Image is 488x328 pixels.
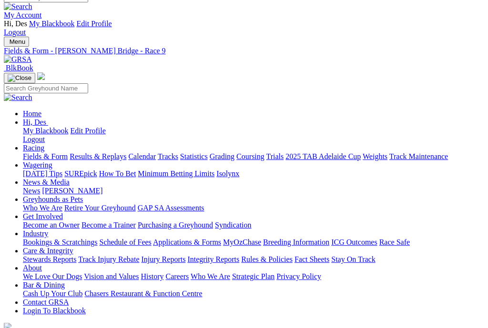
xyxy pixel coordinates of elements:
a: Login To Blackbook [23,307,86,315]
a: Who We Are [23,204,62,212]
a: [PERSON_NAME] [42,187,102,195]
a: Coursing [236,152,264,160]
a: GAP SA Assessments [138,204,204,212]
div: Industry [23,238,484,247]
a: Bookings & Scratchings [23,238,97,246]
a: Calendar [128,152,156,160]
a: MyOzChase [223,238,261,246]
a: Injury Reports [141,255,185,263]
a: Stewards Reports [23,255,76,263]
a: Trials [266,152,284,160]
a: Home [23,109,41,118]
a: BlkBook [4,64,33,72]
a: Minimum Betting Limits [138,169,214,178]
a: Isolynx [216,169,239,178]
div: Bar & Dining [23,289,484,298]
a: Integrity Reports [187,255,239,263]
a: Racing [23,144,44,152]
a: Careers [165,272,189,280]
div: Greyhounds as Pets [23,204,484,212]
a: Edit Profile [76,20,112,28]
a: Contact GRSA [23,298,69,306]
img: Search [4,93,32,102]
a: Stay On Track [331,255,375,263]
a: Become a Trainer [81,221,136,229]
a: Care & Integrity [23,247,73,255]
div: Get Involved [23,221,484,229]
a: How To Bet [99,169,136,178]
a: Retire Your Greyhound [64,204,136,212]
a: Breeding Information [263,238,329,246]
a: Who We Are [191,272,230,280]
div: Care & Integrity [23,255,484,264]
a: Schedule of Fees [99,238,151,246]
a: News [23,187,40,195]
a: [DATE] Tips [23,169,62,178]
div: News & Media [23,187,484,195]
a: Statistics [180,152,208,160]
a: Rules & Policies [241,255,293,263]
div: Wagering [23,169,484,178]
a: Race Safe [379,238,409,246]
a: Purchasing a Greyhound [138,221,213,229]
a: My Account [4,11,42,19]
a: Grading [210,152,234,160]
div: Racing [23,152,484,161]
a: Syndication [215,221,251,229]
a: Edit Profile [71,127,106,135]
a: Logout [4,28,26,36]
a: Applications & Forms [153,238,221,246]
img: Search [4,2,32,11]
a: My Blackbook [29,20,75,28]
a: My Blackbook [23,127,69,135]
a: History [141,272,163,280]
a: Chasers Restaurant & Function Centre [84,289,202,298]
img: logo-grsa-white.png [37,72,45,80]
div: About [23,272,484,281]
a: Logout [23,135,45,143]
a: Fields & Form [23,152,68,160]
a: We Love Our Dogs [23,272,82,280]
a: SUREpick [64,169,97,178]
a: News & Media [23,178,70,186]
a: Track Maintenance [389,152,448,160]
img: Close [8,74,31,82]
a: Results & Replays [70,152,126,160]
a: Greyhounds as Pets [23,195,83,203]
a: Privacy Policy [276,272,321,280]
a: Vision and Values [84,272,139,280]
a: Wagering [23,161,52,169]
a: Strategic Plan [232,272,274,280]
a: Fact Sheets [295,255,329,263]
input: Search [4,83,88,93]
a: About [23,264,42,272]
span: Hi, Des [23,118,46,126]
span: Menu [10,38,25,45]
a: Get Involved [23,212,63,220]
button: Toggle navigation [4,37,29,47]
a: Bar & Dining [23,281,65,289]
button: Toggle navigation [4,73,35,83]
div: Hi, Des [23,127,484,144]
a: Cash Up Your Club [23,289,82,298]
a: Tracks [158,152,178,160]
a: 2025 TAB Adelaide Cup [285,152,361,160]
a: Weights [363,152,387,160]
a: Industry [23,229,48,238]
a: ICG Outcomes [331,238,377,246]
img: GRSA [4,55,32,64]
span: BlkBook [6,64,33,72]
span: Hi, Des [4,20,27,28]
a: Become an Owner [23,221,80,229]
a: Fields & Form - [PERSON_NAME] Bridge - Race 9 [4,47,484,55]
a: Hi, Des [23,118,48,126]
div: My Account [4,20,484,37]
a: Track Injury Rebate [78,255,139,263]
